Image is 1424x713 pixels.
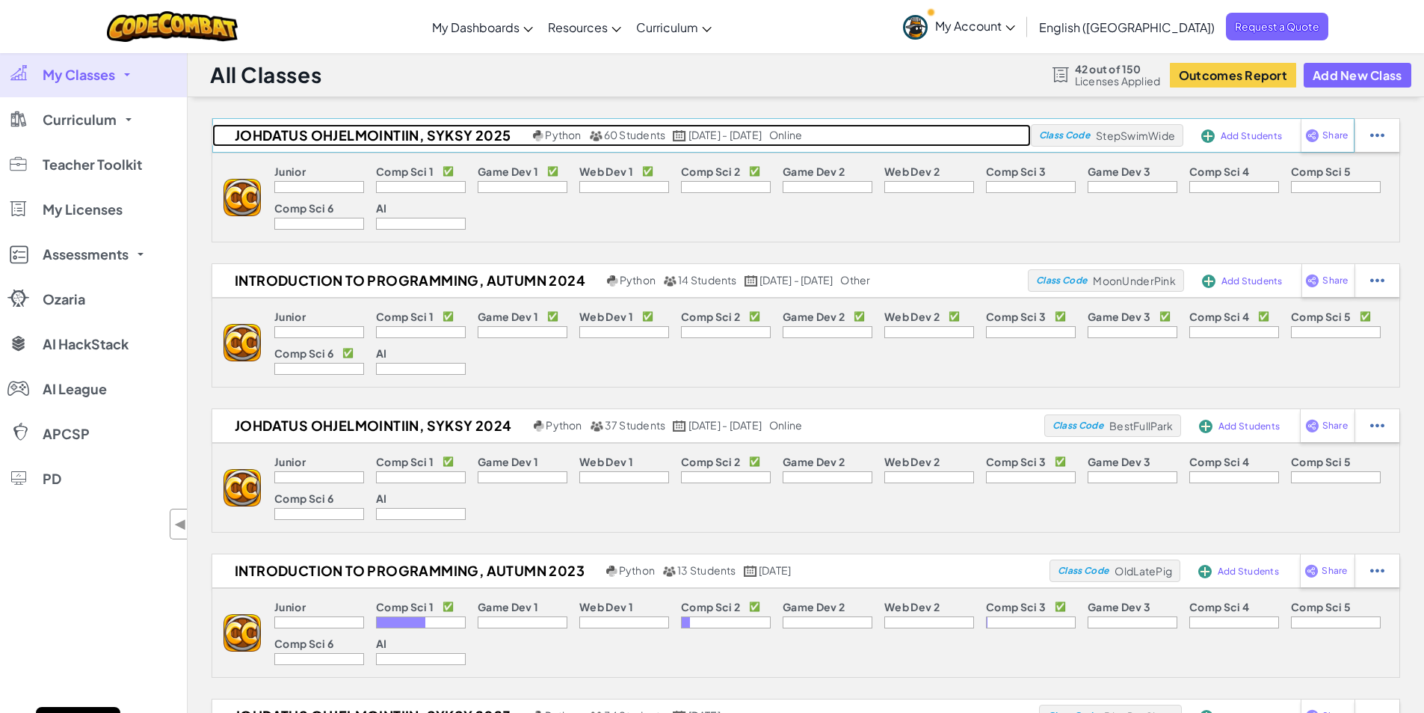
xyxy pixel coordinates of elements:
[1370,274,1384,287] img: IconStudentEllipsis.svg
[224,179,261,216] img: logo
[1370,129,1384,142] img: IconStudentEllipsis.svg
[662,566,676,577] img: MultipleUsers.png
[43,158,142,171] span: Teacher Toolkit
[749,456,760,468] p: ✅
[43,203,123,216] span: My Licenses
[604,128,666,141] span: 60 Students
[376,165,434,177] p: Comp Sci 1
[1291,165,1351,177] p: Comp Sci 5
[1189,165,1249,177] p: Comp Sci 4
[884,165,940,177] p: Web Dev 2
[478,601,538,613] p: Game Dev 1
[1058,566,1109,575] span: Class Code
[1109,419,1173,432] span: BestFullPark
[546,418,582,432] span: Python
[620,273,656,287] span: Python
[443,601,454,613] p: ✅
[1198,565,1212,578] img: IconAddStudents.svg
[1305,274,1319,287] img: IconShare_Purple.svg
[681,456,740,468] p: Comp Sci 2
[1305,419,1319,432] img: IconShare_Purple.svg
[274,165,306,177] p: Junior
[590,420,603,432] img: MultipleUsers.png
[749,165,760,177] p: ✅
[1170,63,1296,88] button: Outcomes Report
[606,566,617,577] img: python.png
[688,418,762,432] span: [DATE] - [DATE]
[443,310,454,322] p: ✅
[1055,456,1066,468] p: ✅
[376,456,434,468] p: Comp Sci 1
[1096,129,1175,142] span: StepSwimWide
[986,165,1046,177] p: Comp Sci 3
[274,601,306,613] p: Junior
[1202,275,1215,288] img: IconAddStudents.svg
[478,456,538,468] p: Game Dev 1
[749,601,760,613] p: ✅
[1075,63,1161,75] span: 42 out of 150
[579,310,633,322] p: Web Dev 1
[43,382,107,396] span: AI League
[224,614,261,652] img: logo
[212,414,1044,437] a: Johdatus ohjelmointiin, syksy 2024 Python 37 Students [DATE] - [DATE] online
[1088,310,1150,322] p: Game Dev 3
[986,601,1046,613] p: Comp Sci 3
[619,563,655,577] span: Python
[224,469,261,507] img: logo
[903,15,928,40] img: avatar
[376,492,387,504] p: AI
[478,165,538,177] p: Game Dev 1
[896,3,1023,50] a: My Account
[1088,456,1150,468] p: Game Dev 3
[749,310,760,322] p: ✅
[759,273,833,287] span: [DATE] - [DATE]
[43,68,115,82] span: My Classes
[935,18,1015,34] span: My Account
[212,560,1049,582] a: Introduction to Programming, autumn 2023 Python 13 Students [DATE]
[1159,310,1171,322] p: ✅
[629,7,719,47] a: Curriculum
[1360,310,1371,322] p: ✅
[579,456,633,468] p: Web Dev 1
[759,563,791,577] span: [DATE]
[274,347,333,359] p: Comp Sci 6
[224,324,261,361] img: logo
[540,7,629,47] a: Resources
[1088,601,1150,613] p: Game Dev 3
[1189,310,1249,322] p: Comp Sci 4
[432,19,520,35] span: My Dashboards
[1322,566,1347,575] span: Share
[1052,421,1103,430] span: Class Code
[212,124,529,147] h2: Johdatus ohjelmointiin, syksy 2025
[1221,277,1283,286] span: Add Students
[1115,564,1172,578] span: OldLatePig
[673,420,686,432] img: calendar.svg
[783,310,845,322] p: Game Dev 2
[1291,601,1351,613] p: Comp Sci 5
[425,7,540,47] a: My Dashboards
[688,128,762,141] span: [DATE] - [DATE]
[1093,274,1175,287] span: MoonUnderPink
[636,19,698,35] span: Curriculum
[274,202,333,214] p: Comp Sci 6
[1226,13,1328,40] span: Request a Quote
[607,275,618,287] img: python.png
[545,128,581,141] span: Python
[107,11,238,42] img: CodeCombat logo
[1039,131,1090,140] span: Class Code
[274,456,306,468] p: Junior
[744,566,757,577] img: calendar.svg
[1322,276,1348,285] span: Share
[769,419,802,432] div: online
[376,202,387,214] p: AI
[1189,456,1249,468] p: Comp Sci 4
[1291,456,1351,468] p: Comp Sci 5
[43,113,117,126] span: Curriculum
[376,347,387,359] p: AI
[533,130,544,141] img: python.png
[212,560,602,582] h2: Introduction to Programming, autumn 2023
[673,130,686,141] img: calendar.svg
[1189,601,1249,613] p: Comp Sci 4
